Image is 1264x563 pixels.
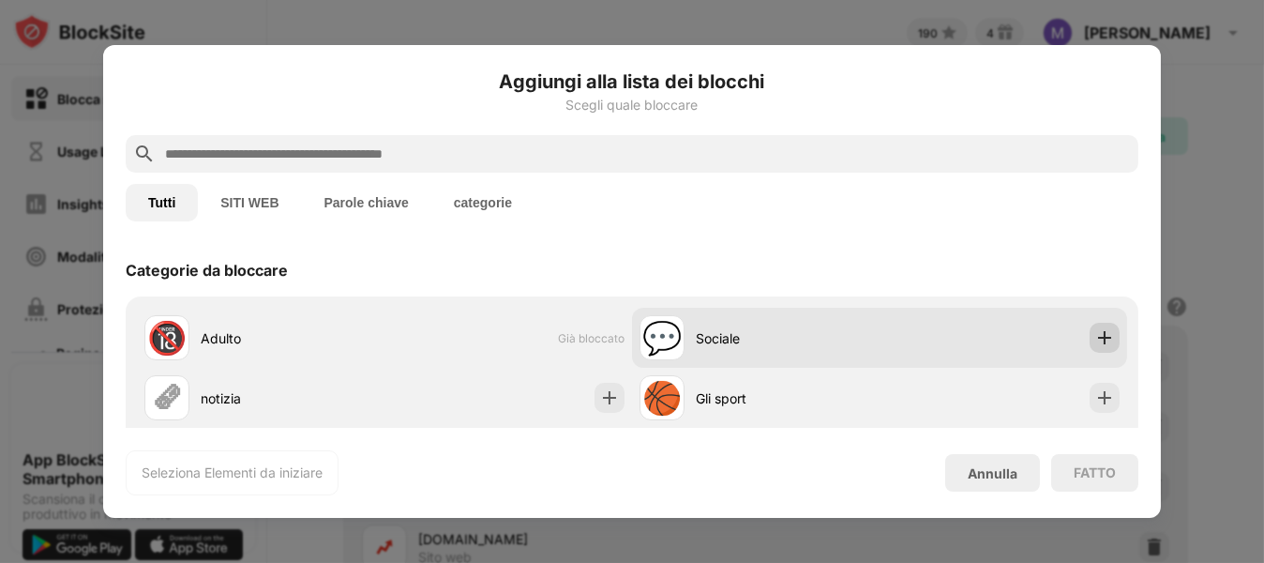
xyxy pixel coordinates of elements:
[302,184,431,221] button: Parole chiave
[142,464,323,482] div: Seleziona Elementi da iniziare
[133,143,156,165] img: search.svg
[431,184,534,221] button: categorie
[558,331,624,345] span: Già bloccato
[126,68,1138,96] h6: Aggiungi alla lista dei blocchi
[151,379,183,418] div: 🗞
[696,328,880,348] div: Sociale
[201,328,384,348] div: Adulto
[642,319,682,358] div: 💬
[201,388,384,408] div: notizia
[198,184,301,221] button: SITI WEB
[696,388,880,408] div: Gli sport
[147,319,187,358] div: 🔞
[968,465,1017,481] div: Annulla
[126,184,198,221] button: Tutti
[126,261,288,280] div: Categorie da bloccare
[642,379,682,418] div: 🏀
[1074,465,1116,480] div: FATTO
[126,98,1138,113] div: Scegli quale bloccare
